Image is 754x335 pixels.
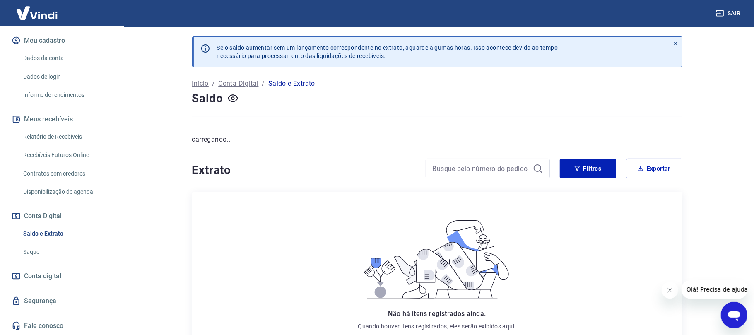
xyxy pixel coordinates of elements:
[560,159,616,178] button: Filtros
[358,322,516,330] p: Quando houver itens registrados, eles serão exibidos aqui.
[217,43,558,60] p: Se o saldo aumentar sem um lançamento correspondente no extrato, aguarde algumas horas. Isso acon...
[20,50,114,67] a: Dados da conta
[20,147,114,164] a: Recebíveis Futuros Online
[192,162,416,178] h4: Extrato
[262,79,265,89] p: /
[20,68,114,85] a: Dados de login
[20,225,114,242] a: Saldo e Extrato
[20,243,114,260] a: Saque
[10,207,114,225] button: Conta Digital
[20,183,114,200] a: Disponibilização de agenda
[10,317,114,335] a: Fale conosco
[20,165,114,182] a: Contratos com credores
[10,267,114,285] a: Conta digital
[10,292,114,310] a: Segurança
[192,79,209,89] a: Início
[192,135,682,145] p: carregando...
[10,31,114,50] button: Meu cadastro
[626,159,682,178] button: Exportar
[5,6,70,12] span: Olá! Precisa de ajuda?
[20,87,114,104] a: Informe de rendimentos
[714,6,744,21] button: Sair
[10,0,64,26] img: Vindi
[24,270,61,282] span: Conta digital
[212,79,215,89] p: /
[192,90,223,107] h4: Saldo
[10,110,114,128] button: Meus recebíveis
[20,128,114,145] a: Relatório de Recebíveis
[388,310,486,318] span: Não há itens registrados ainda.
[662,282,678,299] iframe: Fechar mensagem
[218,79,258,89] a: Conta Digital
[268,79,315,89] p: Saldo e Extrato
[433,162,530,175] input: Busque pelo número do pedido
[682,280,747,299] iframe: Mensagem da empresa
[721,302,747,328] iframe: Botão para abrir a janela de mensagens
